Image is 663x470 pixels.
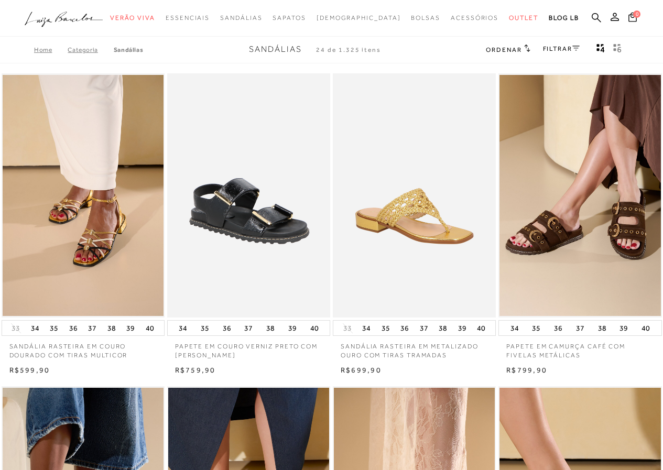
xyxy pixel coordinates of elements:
span: BLOG LB [549,14,579,21]
button: 39 [455,321,470,335]
button: 35 [198,321,212,335]
button: 37 [241,321,256,335]
span: Essenciais [166,14,210,21]
button: 0 [625,12,640,26]
span: [DEMOGRAPHIC_DATA] [317,14,401,21]
a: categoryNavScreenReaderText [110,8,155,28]
a: noSubCategoriesText [317,8,401,28]
a: SANDÁLIA RASTEIRA EM COURO DOURADO COM TIRAS MULTICOR [2,336,165,360]
a: categoryNavScreenReaderText [220,8,262,28]
a: categoryNavScreenReaderText [166,8,210,28]
button: 37 [573,321,588,335]
a: BLOG LB [549,8,579,28]
img: SANDÁLIA RASTEIRA EM COURO DOURADO COM TIRAS MULTICOR [3,75,164,316]
img: PAPETE EM CAMURÇA CAFÉ COM FIVELAS METÁLICAS [499,75,660,316]
a: SANDÁLIA RASTEIRA EM METALIZADO OURO COM TIRAS TRAMADAS SANDÁLIA RASTEIRA EM METALIZADO OURO COM ... [334,75,495,316]
button: gridText6Desc [610,43,625,57]
button: 36 [220,321,234,335]
button: 33 [340,323,355,333]
a: Sandálias [114,46,143,53]
button: 38 [436,321,450,335]
img: SANDÁLIA RASTEIRA EM METALIZADO OURO COM TIRAS TRAMADAS [334,75,495,316]
a: FILTRAR [543,45,580,52]
button: 34 [507,321,522,335]
a: categoryNavScreenReaderText [411,8,440,28]
span: Sandálias [249,45,302,54]
span: R$759,90 [175,366,216,374]
span: Verão Viva [110,14,155,21]
button: 39 [616,321,631,335]
span: R$599,90 [9,366,50,374]
button: 36 [551,321,566,335]
button: 38 [263,321,278,335]
span: Ordenar [486,46,521,53]
button: 40 [143,321,157,335]
button: 33 [8,323,23,333]
button: 38 [595,321,610,335]
button: 37 [85,321,100,335]
button: 39 [123,321,138,335]
a: PAPETE EM CAMURÇA CAFÉ COM FIVELAS METÁLICAS [498,336,661,360]
button: 34 [359,321,374,335]
span: Sapatos [273,14,306,21]
button: 36 [397,321,412,335]
a: categoryNavScreenReaderText [509,8,538,28]
button: 36 [66,321,81,335]
span: 24 de 1.325 itens [316,46,381,53]
span: 0 [633,10,640,18]
button: 40 [638,321,653,335]
a: Home [34,46,68,53]
span: Bolsas [411,14,440,21]
button: 40 [307,321,322,335]
img: PAPETE EM COURO VERNIZ PRETO COM SOLADO TRATORADO [168,75,329,316]
span: R$699,90 [341,366,382,374]
button: 35 [47,321,61,335]
a: PAPETE EM COURO VERNIZ PRETO COM SOLADO TRATORADO PAPETE EM COURO VERNIZ PRETO COM SOLADO TRATORADO [168,75,329,316]
a: PAPETE EM COURO VERNIZ PRETO COM [PERSON_NAME] [167,336,330,360]
button: 40 [474,321,488,335]
a: SANDÁLIA RASTEIRA EM COURO DOURADO COM TIRAS MULTICOR SANDÁLIA RASTEIRA EM COURO DOURADO COM TIRA... [3,75,164,316]
span: Acessórios [451,14,498,21]
button: 39 [285,321,300,335]
a: categoryNavScreenReaderText [273,8,306,28]
button: 35 [529,321,544,335]
button: 34 [176,321,190,335]
a: SANDÁLIA RASTEIRA EM METALIZADO OURO COM TIRAS TRAMADAS [333,336,496,360]
button: 37 [417,321,431,335]
span: R$799,90 [506,366,547,374]
button: 38 [104,321,119,335]
span: Sandálias [220,14,262,21]
a: Categoria [68,46,113,53]
button: 35 [378,321,393,335]
button: Mostrar 4 produtos por linha [593,43,608,57]
button: 34 [28,321,42,335]
a: PAPETE EM CAMURÇA CAFÉ COM FIVELAS METÁLICAS PAPETE EM CAMURÇA CAFÉ COM FIVELAS METÁLICAS [499,75,660,316]
a: categoryNavScreenReaderText [451,8,498,28]
span: Outlet [509,14,538,21]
